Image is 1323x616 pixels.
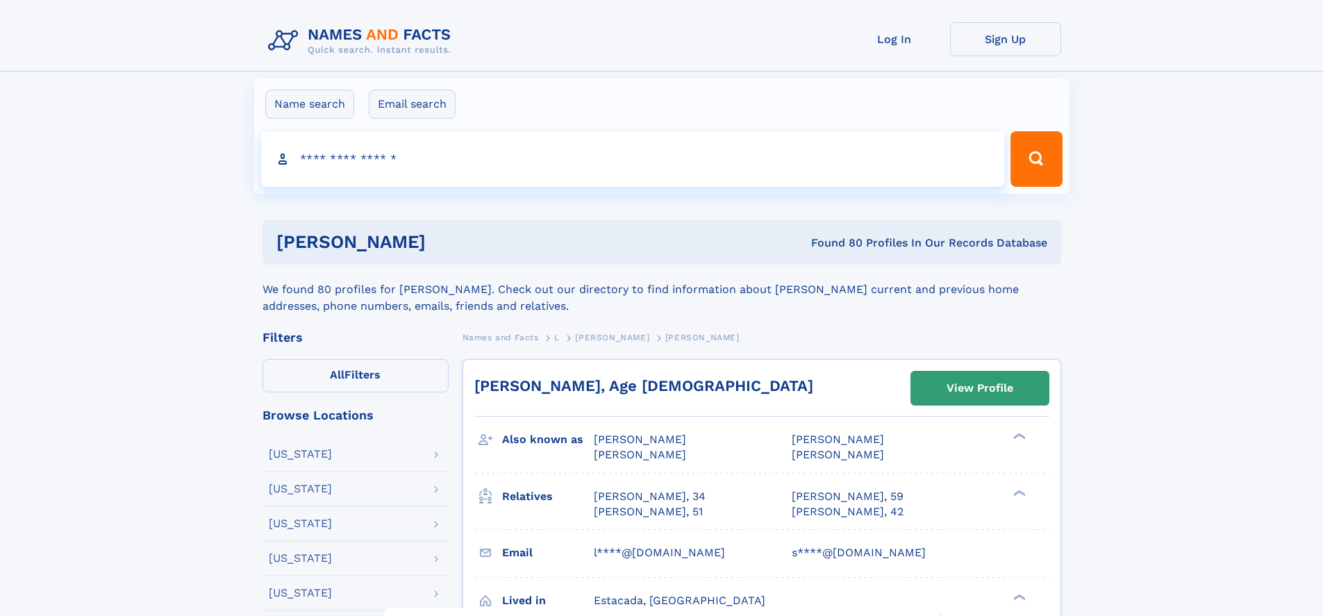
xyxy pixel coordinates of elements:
[594,504,703,519] a: [PERSON_NAME], 51
[263,359,449,392] label: Filters
[554,328,560,346] a: L
[792,448,884,461] span: [PERSON_NAME]
[554,333,560,342] span: L
[269,483,332,494] div: [US_STATE]
[792,489,904,504] a: [PERSON_NAME], 59
[330,368,344,381] span: All
[792,433,884,446] span: [PERSON_NAME]
[463,328,539,346] a: Names and Facts
[594,489,706,504] a: [PERSON_NAME], 34
[369,90,456,119] label: Email search
[947,372,1013,404] div: View Profile
[792,504,904,519] a: [PERSON_NAME], 42
[594,448,686,461] span: [PERSON_NAME]
[502,541,594,565] h3: Email
[1010,592,1026,601] div: ❯
[618,235,1047,251] div: Found 80 Profiles In Our Records Database
[502,485,594,508] h3: Relatives
[269,449,332,460] div: [US_STATE]
[263,22,463,60] img: Logo Names and Facts
[269,518,332,529] div: [US_STATE]
[665,333,740,342] span: [PERSON_NAME]
[950,22,1061,56] a: Sign Up
[575,328,649,346] a: [PERSON_NAME]
[839,22,950,56] a: Log In
[261,131,1005,187] input: search input
[474,377,813,394] a: [PERSON_NAME], Age [DEMOGRAPHIC_DATA]
[502,428,594,451] h3: Also known as
[1010,488,1026,497] div: ❯
[502,589,594,613] h3: Lived in
[1010,432,1026,441] div: ❯
[263,409,449,422] div: Browse Locations
[269,553,332,564] div: [US_STATE]
[575,333,649,342] span: [PERSON_NAME]
[263,265,1061,315] div: We found 80 profiles for [PERSON_NAME]. Check out our directory to find information about [PERSON...
[911,372,1049,405] a: View Profile
[269,588,332,599] div: [US_STATE]
[1010,131,1062,187] button: Search Button
[594,594,765,607] span: Estacada, [GEOGRAPHIC_DATA]
[276,233,619,251] h1: [PERSON_NAME]
[265,90,354,119] label: Name search
[263,331,449,344] div: Filters
[594,433,686,446] span: [PERSON_NAME]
